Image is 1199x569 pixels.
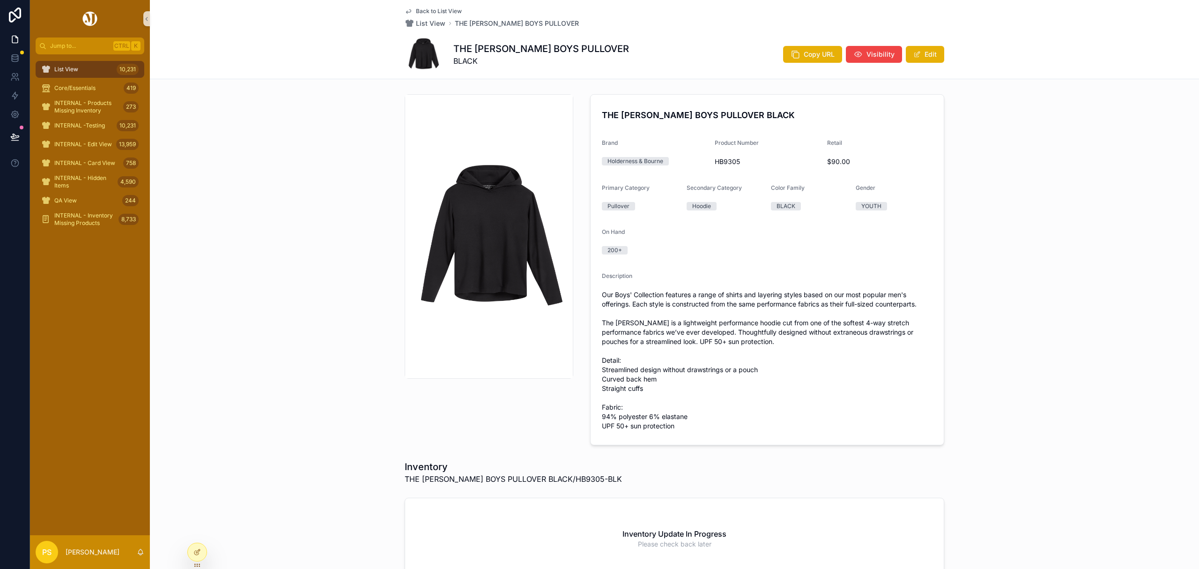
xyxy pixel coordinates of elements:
[116,139,139,150] div: 13,959
[405,19,445,28] a: List View
[453,55,629,67] span: BLACK
[36,192,144,209] a: QA View244
[54,174,114,189] span: INTERNAL - Hidden Items
[54,212,115,227] span: INTERNAL - Inventory Missing Products
[36,173,144,190] a: INTERNAL - Hidden Items4,590
[602,290,933,431] span: Our Boys' Collection features a range of shirts and layering styles based on our most popular men...
[804,50,835,59] span: Copy URL
[118,176,139,187] div: 4,590
[54,141,112,148] span: INTERNAL - Edit View
[607,202,629,210] div: Pullover
[36,211,144,228] a: INTERNAL - Inventory Missing Products8,733
[36,136,144,153] a: INTERNAL - Edit View13,959
[455,19,579,28] a: THE [PERSON_NAME] BOYS PULLOVER
[827,157,933,166] span: $90.00
[54,66,78,73] span: List View
[36,155,144,172] a: INTERNAL - Card View758
[715,157,820,166] span: HB9305
[30,54,150,240] div: scrollable content
[602,139,618,146] span: Brand
[416,19,445,28] span: List View
[866,50,895,59] span: Visibility
[132,42,140,50] span: K
[622,528,726,539] h2: Inventory Update In Progress
[36,37,144,54] button: Jump to...CtrlK
[602,228,625,235] span: On Hand
[117,120,139,131] div: 10,231
[54,197,77,204] span: QA View
[36,80,144,97] a: Core/Essentials419
[36,117,144,134] a: INTERNAL -Testing10,231
[124,82,139,94] div: 419
[827,139,842,146] span: Retail
[602,109,933,121] h4: THE [PERSON_NAME] BOYS PULLOVER BLACK
[36,98,144,115] a: INTERNAL - Products Missing Inventory273
[771,184,805,191] span: Color Family
[638,539,711,549] span: Please check back later
[405,150,573,323] img: HB9305_Jackson-Boys_Black.jpg
[861,202,881,210] div: YOUTH
[405,7,462,15] a: Back to List View
[777,202,795,210] div: BLACK
[54,122,105,129] span: INTERNAL -Testing
[607,246,622,255] div: 200+
[692,202,711,210] div: Hoodie
[687,184,742,191] span: Secondary Category
[81,11,99,26] img: App logo
[66,547,119,557] p: [PERSON_NAME]
[846,46,902,63] button: Visibility
[54,84,96,92] span: Core/Essentials
[602,272,632,279] span: Description
[602,184,650,191] span: Primary Category
[123,157,139,169] div: 758
[42,547,52,558] span: PS
[122,195,139,206] div: 244
[36,61,144,78] a: List View10,231
[715,139,759,146] span: Product Number
[123,101,139,112] div: 273
[113,41,130,51] span: Ctrl
[453,42,629,55] h1: THE [PERSON_NAME] BOYS PULLOVER
[54,159,115,167] span: INTERNAL - Card View
[906,46,944,63] button: Edit
[117,64,139,75] div: 10,231
[118,214,139,225] div: 8,733
[405,473,622,485] span: THE [PERSON_NAME] BOYS PULLOVER BLACK/HB9305-BLK
[783,46,842,63] button: Copy URL
[416,7,462,15] span: Back to List View
[54,99,119,114] span: INTERNAL - Products Missing Inventory
[856,184,875,191] span: Gender
[50,42,110,50] span: Jump to...
[405,460,622,473] h1: Inventory
[607,157,663,165] div: Holderness & Bourne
